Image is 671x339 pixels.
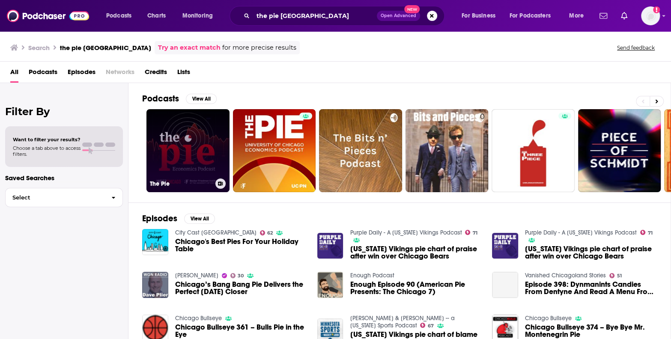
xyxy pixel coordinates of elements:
[146,109,230,192] a: The Pie
[465,230,477,235] a: 71
[381,14,416,18] span: Open Advanced
[617,9,631,23] a: Show notifications dropdown
[10,65,18,83] a: All
[473,231,477,235] span: 71
[7,8,89,24] img: Podchaser - Follow, Share and Rate Podcasts
[142,213,177,224] h2: Episodes
[28,44,50,52] h3: Search
[525,281,657,295] a: Episode 398: Dynmanints Candies From Dentyne And Read A Menu From The Pie Pan Drive-In Restaurant...
[142,213,215,224] a: EpisodesView All
[492,272,518,298] a: Episode 398: Dynmanints Candies From Dentyne And Read A Menu From The Pie Pan Drive-In Restaurant...
[238,6,453,26] div: Search podcasts, credits, & more...
[428,324,434,328] span: 67
[350,245,482,260] span: [US_STATE] Vikings pie chart of praise after win over Chicago Bears
[177,65,190,83] a: Lists
[175,229,256,236] a: City Cast Chicago
[182,10,213,22] span: Monitoring
[158,43,221,53] a: Try an exact match
[142,229,168,255] img: Chicago's Best Pies For Your Holiday Table
[175,281,307,295] a: Chicago’s Bang Bang Pie Delivers the Perfect Thanksgiving Closer
[641,6,660,25] button: Show profile menu
[106,10,131,22] span: Podcasts
[510,10,551,22] span: For Podcasters
[525,229,637,236] a: Purple Daily - A Minnesota Vikings Podcast
[5,188,123,207] button: Select
[176,9,224,23] button: open menu
[653,6,660,13] svg: Add a profile image
[175,272,218,279] a: Dave Plier
[350,315,454,329] a: Mackey & Judd -- a Minnesota Sports Podcast
[13,145,81,157] span: Choose a tab above to access filters.
[317,233,343,259] a: Minnesota Vikings pie chart of praise after win over Chicago Bears
[145,65,167,83] a: Credits
[406,109,489,192] a: 0
[350,229,462,236] a: Purple Daily - A Minnesota Vikings Podcast
[175,281,307,295] span: Chicago’s Bang Bang Pie Delivers the Perfect [DATE] Closer
[142,9,171,23] a: Charts
[609,273,622,278] a: 51
[525,245,657,260] a: Minnesota Vikings pie chart of praise after win over Chicago Bears
[504,9,563,23] button: open menu
[648,231,653,235] span: 71
[563,9,594,23] button: open menu
[150,180,212,187] h3: The Pie
[456,9,506,23] button: open menu
[142,93,217,104] a: PodcastsView All
[350,245,482,260] a: Minnesota Vikings pie chart of praise after win over Chicago Bears
[222,43,296,53] span: for more precise results
[525,272,606,279] a: Vanished Chicagoland Stories
[147,10,166,22] span: Charts
[6,195,104,200] span: Select
[175,238,307,253] a: Chicago's Best Pies For Your Holiday Table
[175,315,222,322] a: Chicago Bullseye
[492,233,518,259] img: Minnesota Vikings pie chart of praise after win over Chicago Bears
[480,113,485,189] div: 0
[404,5,420,13] span: New
[596,9,611,23] a: Show notifications dropdown
[420,323,434,328] a: 67
[525,245,657,260] span: [US_STATE] Vikings pie chart of praise after win over Chicago Bears
[100,9,143,23] button: open menu
[142,272,168,298] img: Chicago’s Bang Bang Pie Delivers the Perfect Thanksgiving Closer
[569,10,584,22] span: More
[5,174,123,182] p: Saved Searches
[617,274,622,278] span: 51
[641,6,660,25] span: Logged in as angelahattar
[267,231,273,235] span: 62
[614,44,657,51] button: Send feedback
[525,315,572,322] a: Chicago Bullseye
[68,65,95,83] a: Episodes
[260,230,273,235] a: 62
[641,6,660,25] img: User Profile
[350,281,482,295] a: Enough Episode 90 (American Pie Presents: The Chicago 7)
[142,93,179,104] h2: Podcasts
[186,94,217,104] button: View All
[350,272,394,279] a: Enough Podcast
[175,324,307,338] a: Chicago Bullseye 361 – Bulls Pie in the Eye
[253,9,377,23] input: Search podcasts, credits, & more...
[230,273,244,278] a: 30
[29,65,57,83] a: Podcasts
[525,324,657,338] a: Chicago Bullseye 374 – Bye Bye Mr. Montenegrin Pie
[317,272,343,298] img: Enough Episode 90 (American Pie Presents: The Chicago 7)
[462,10,495,22] span: For Business
[184,214,215,224] button: View All
[377,11,420,21] button: Open AdvancedNew
[5,105,123,118] h2: Filter By
[13,137,81,143] span: Want to filter your results?
[640,230,653,235] a: 71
